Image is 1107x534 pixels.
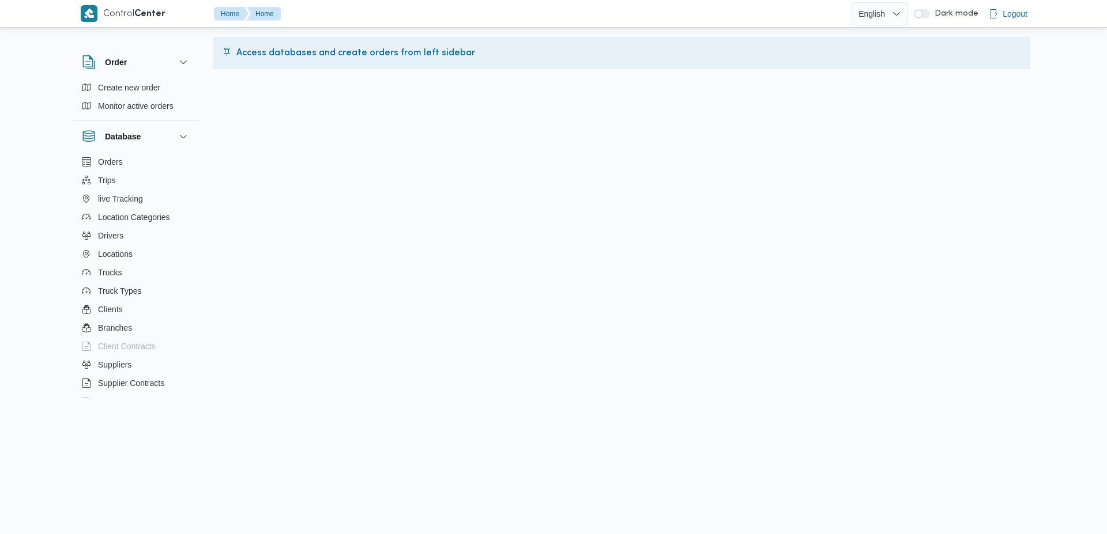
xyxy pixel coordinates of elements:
[77,78,195,97] button: Create new order
[82,55,190,69] button: Order
[77,282,195,300] button: Truck Types
[73,78,199,120] div: Order
[77,153,195,171] button: Orders
[77,97,195,115] button: Monitor active orders
[98,229,123,243] span: Drivers
[98,210,170,224] span: Location Categories
[1003,7,1027,21] span: Logout
[77,337,195,355] button: Client Contracts
[73,153,199,402] div: Database
[77,319,195,337] button: Branches
[98,99,174,113] span: Monitor active orders
[98,247,133,261] span: Locations
[98,81,160,94] span: Create new order
[82,130,190,143] button: Database
[246,7,281,21] button: Home
[98,266,122,279] span: Trucks
[98,339,156,353] span: Client Contracts
[98,173,116,187] span: Trips
[134,10,165,18] b: Center
[77,263,195,282] button: Trucks
[81,5,97,22] img: X8yXhbKr1z7QwAAAABJRU5ErkJggg==
[105,130,141,143] h3: Database
[77,355,195,374] button: Suppliers
[98,376,164,390] span: Supplier Contracts
[77,171,195,190] button: Trips
[98,358,131,372] span: Suppliers
[77,208,195,226] button: Location Categories
[77,392,195,411] button: Devices
[105,55,127,69] h3: Order
[214,7,248,21] button: Home
[77,245,195,263] button: Locations
[98,284,141,298] span: Truck Types
[98,155,123,169] span: Orders
[77,300,195,319] button: Clients
[984,2,1032,25] button: Logout
[77,226,195,245] button: Drivers
[77,374,195,392] button: Supplier Contracts
[930,9,978,18] span: Dark mode
[98,192,143,206] span: live Tracking
[236,46,475,60] span: Access databases and create orders from left sidebar
[98,321,132,335] span: Branches
[98,395,127,408] span: Devices
[98,302,123,316] span: Clients
[77,190,195,208] button: live Tracking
